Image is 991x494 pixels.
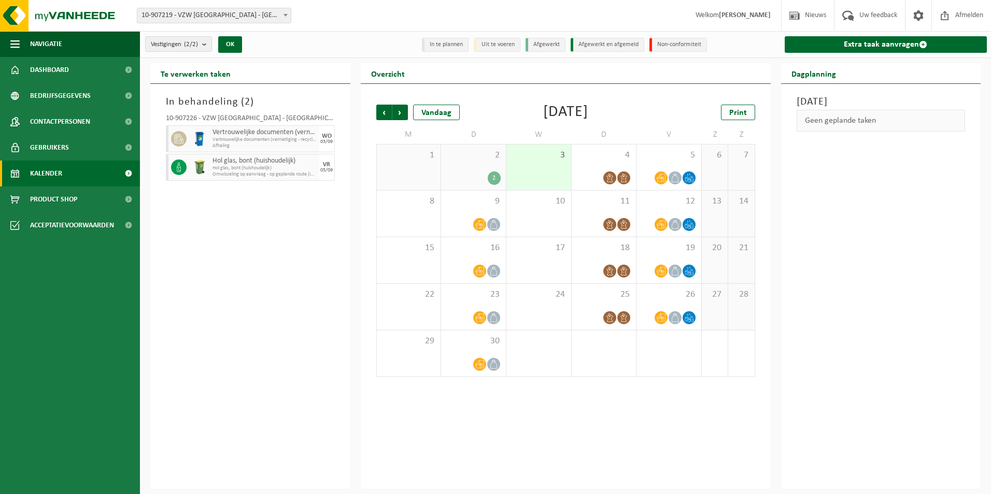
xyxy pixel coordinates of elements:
[382,289,436,300] span: 22
[361,63,415,83] h2: Overzicht
[797,110,966,132] div: Geen geplande taken
[728,125,755,144] td: Z
[733,196,749,207] span: 14
[213,128,317,137] span: Vertrouwelijke documenten (vernietiging - recyclage)
[474,38,520,52] li: Uit te voeren
[649,38,707,52] li: Non-conformiteit
[707,150,723,161] span: 6
[446,242,501,254] span: 16
[166,94,335,110] h3: In behandeling ( )
[320,139,333,144] div: 03/09
[707,289,723,300] span: 27
[506,125,572,144] td: W
[213,171,317,178] span: Omwisseling op aanvraag - op geplande route (incl. verwerking)
[733,150,749,161] span: 7
[382,150,436,161] span: 1
[572,125,637,144] td: D
[30,135,69,161] span: Gebruikers
[322,133,332,139] div: WO
[642,150,696,161] span: 5
[702,125,728,144] td: Z
[30,186,77,212] span: Product Shop
[382,242,436,254] span: 15
[323,162,330,168] div: VR
[422,38,469,52] li: In te plannen
[781,63,846,83] h2: Dagplanning
[512,289,566,300] span: 24
[192,159,207,175] img: WB-0240-HPE-GN-50
[376,125,442,144] td: M
[707,196,723,207] span: 13
[642,196,696,207] span: 12
[543,105,588,120] div: [DATE]
[376,105,392,120] span: Vorige
[733,242,749,254] span: 21
[441,125,506,144] td: D
[30,212,114,238] span: Acceptatievoorwaarden
[729,109,747,117] span: Print
[512,150,566,161] span: 3
[785,36,987,53] a: Extra taak aanvragen
[797,94,966,110] h3: [DATE]
[382,336,436,347] span: 29
[446,336,501,347] span: 30
[30,31,62,57] span: Navigatie
[218,36,242,53] button: OK
[512,242,566,254] span: 17
[577,289,631,300] span: 25
[707,242,723,254] span: 20
[642,242,696,254] span: 19
[571,38,644,52] li: Afgewerkt en afgemeld
[192,131,207,147] img: WB-0240-HPE-BE-09
[446,150,501,161] span: 2
[30,83,91,109] span: Bedrijfsgegevens
[145,36,212,52] button: Vestigingen(2/2)
[526,38,565,52] li: Afgewerkt
[721,105,755,120] a: Print
[392,105,408,120] span: Volgende
[512,196,566,207] span: 10
[213,137,317,143] span: Vertrouwelijke documenten (vernietiging - recyclage)
[30,161,62,186] span: Kalender
[166,115,335,125] div: 10-907226 - VZW [GEOGRAPHIC_DATA] - [GEOGRAPHIC_DATA]
[184,41,198,48] count: (2/2)
[446,289,501,300] span: 23
[488,171,501,185] div: 2
[150,63,241,83] h2: Te verwerken taken
[30,57,69,83] span: Dashboard
[719,11,771,19] strong: [PERSON_NAME]
[636,125,702,144] td: V
[733,289,749,300] span: 28
[382,196,436,207] span: 8
[320,168,333,173] div: 05/09
[642,289,696,300] span: 26
[413,105,460,120] div: Vandaag
[137,8,291,23] span: 10-907219 - VZW SINT-LIEVENSPOORT - GENT
[213,157,317,165] span: Hol glas, bont (huishoudelijk)
[577,150,631,161] span: 4
[577,196,631,207] span: 11
[577,242,631,254] span: 18
[213,165,317,171] span: Hol glas, bont (huishoudelijk)
[151,37,198,52] span: Vestigingen
[30,109,90,135] span: Contactpersonen
[213,143,317,149] span: Afhaling
[446,196,501,207] span: 9
[245,97,250,107] span: 2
